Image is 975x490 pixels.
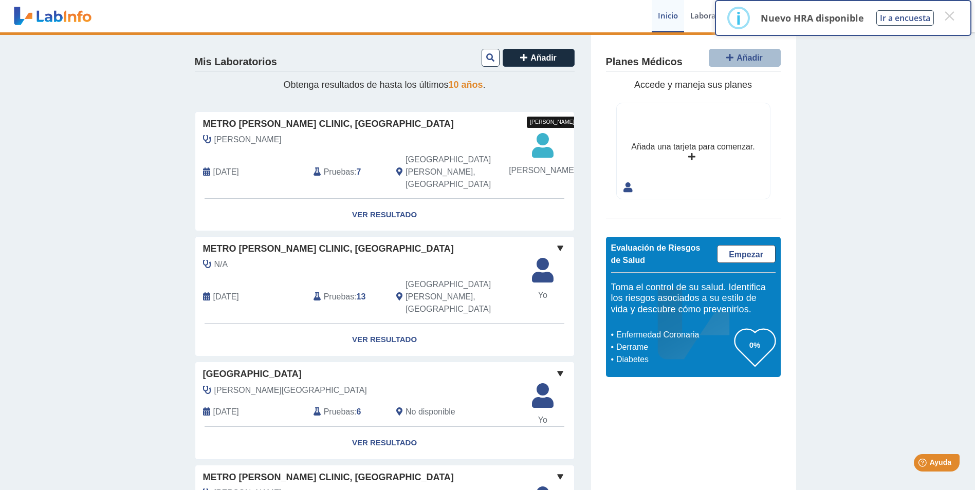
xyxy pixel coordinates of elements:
span: San Juan, PR [406,278,519,315]
div: Añada una tarjeta para comenzar. [631,141,755,153]
span: 2025-10-06 [213,166,239,178]
button: Añadir [503,49,575,67]
span: Evaluación de Riesgos de Salud [611,243,701,265]
a: Ver Resultado [195,199,574,231]
span: San Juan, PR [406,154,519,191]
span: Pruebas [324,166,354,178]
button: Añadir [709,49,781,67]
span: Metro [PERSON_NAME] Clinic, [GEOGRAPHIC_DATA] [203,117,454,131]
button: Ir a encuesta [876,10,934,26]
span: Pruebas [324,291,354,303]
span: Yo [526,289,560,301]
div: : [306,278,389,315]
span: No disponible [406,406,455,418]
h4: Planes Médicos [606,56,683,68]
li: Enfermedad Coronaria [614,329,734,341]
a: Empezar [717,245,776,263]
li: Derrame [614,341,734,353]
span: 10 años [449,80,483,90]
span: 2025-04-14 [213,291,239,303]
span: 2025-03-12 [213,406,239,418]
span: Metro [PERSON_NAME] Clinic, [GEOGRAPHIC_DATA] [203,242,454,256]
iframe: Help widget launcher [884,450,964,479]
a: Ver Resultado [195,427,574,459]
span: Añadir [530,53,557,62]
li: Diabetes [614,353,734,366]
div: : [306,405,389,419]
span: Obtenga resultados de hasta los últimos . [283,80,485,90]
h5: Toma el control de su salud. Identifica los riesgos asociados a su estilo de vida y descubre cómo... [611,282,776,315]
div: [PERSON_NAME] [527,117,577,128]
b: 13 [357,292,366,301]
span: Arroyo Almenas, Francisco [214,384,367,397]
h4: Mis Laboratorios [195,56,277,68]
a: Ver Resultado [195,324,574,356]
div: : [306,154,389,191]
button: Close this dialog [940,7,959,25]
span: [GEOGRAPHIC_DATA] [203,367,302,381]
span: [PERSON_NAME] [509,164,576,177]
span: Añadir [737,53,763,62]
span: Accede y maneja sus planes [634,80,752,90]
h3: 0% [734,338,776,351]
span: N/A [214,258,228,271]
span: Pruebas [324,406,354,418]
b: 6 [357,407,361,416]
span: Empezar [729,250,763,259]
p: Nuevo HRA disponible [761,12,864,24]
span: Yo [526,414,560,426]
b: 7 [357,167,361,176]
div: i [736,9,741,27]
span: Metro [PERSON_NAME] Clinic, [GEOGRAPHIC_DATA] [203,470,454,484]
span: Cintron Maldona, Rosa [214,134,282,146]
